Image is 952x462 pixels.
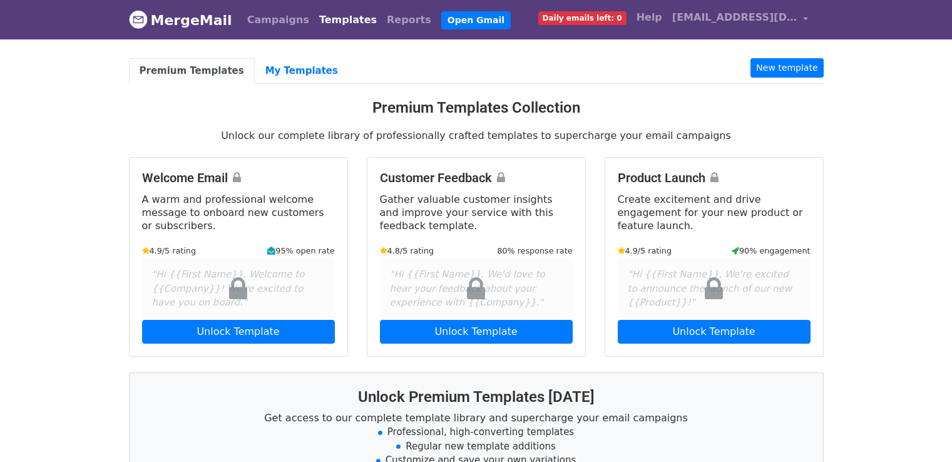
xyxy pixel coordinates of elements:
p: Get access to our complete template library and supercharge your email campaigns [145,411,808,424]
a: Unlock Template [618,320,811,344]
h4: Welcome Email [142,170,335,185]
div: "Hi {{First Name}}, We'd love to hear your feedback about your experience with {{Company}}." [380,257,573,320]
small: 90% engagement [732,245,811,257]
a: Campaigns [242,8,314,33]
small: 80% response rate [497,245,572,257]
a: Open Gmail [441,11,511,29]
h3: Unlock Premium Templates [DATE] [145,388,808,406]
a: Premium Templates [129,58,255,84]
a: MergeMail [129,7,232,33]
a: My Templates [255,58,349,84]
h3: Premium Templates Collection [129,99,824,117]
small: 4.8/5 rating [380,245,434,257]
a: Unlock Template [380,320,573,344]
p: Create excitement and drive engagement for your new product or feature launch. [618,193,811,232]
small: 4.9/5 rating [142,245,197,257]
a: Help [632,5,667,30]
a: Templates [314,8,382,33]
h4: Product Launch [618,170,811,185]
p: A warm and professional welcome message to onboard new customers or subscribers. [142,193,335,232]
a: Daily emails left: 0 [533,5,632,30]
div: "Hi {{First Name}}, We're excited to announce the launch of our new {{Product}}!" [618,257,811,320]
a: Unlock Template [142,320,335,344]
li: Professional, high-converting templates [145,425,808,439]
a: New template [750,58,823,78]
img: MergeMail logo [129,10,148,29]
small: 4.9/5 rating [618,245,672,257]
span: Daily emails left: 0 [538,11,627,25]
li: Regular new template additions [145,439,808,454]
h4: Customer Feedback [380,170,573,185]
p: Gather valuable customer insights and improve your service with this feedback template. [380,193,573,232]
span: [EMAIL_ADDRESS][DOMAIN_NAME] [672,10,797,25]
p: Unlock our complete library of professionally crafted templates to supercharge your email campaigns [129,129,824,142]
a: [EMAIL_ADDRESS][DOMAIN_NAME] [667,5,814,34]
div: "Hi {{First Name}}, Welcome to {{Company}}! We're excited to have you on board." [142,257,335,320]
small: 95% open rate [267,245,334,257]
a: Reports [382,8,436,33]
